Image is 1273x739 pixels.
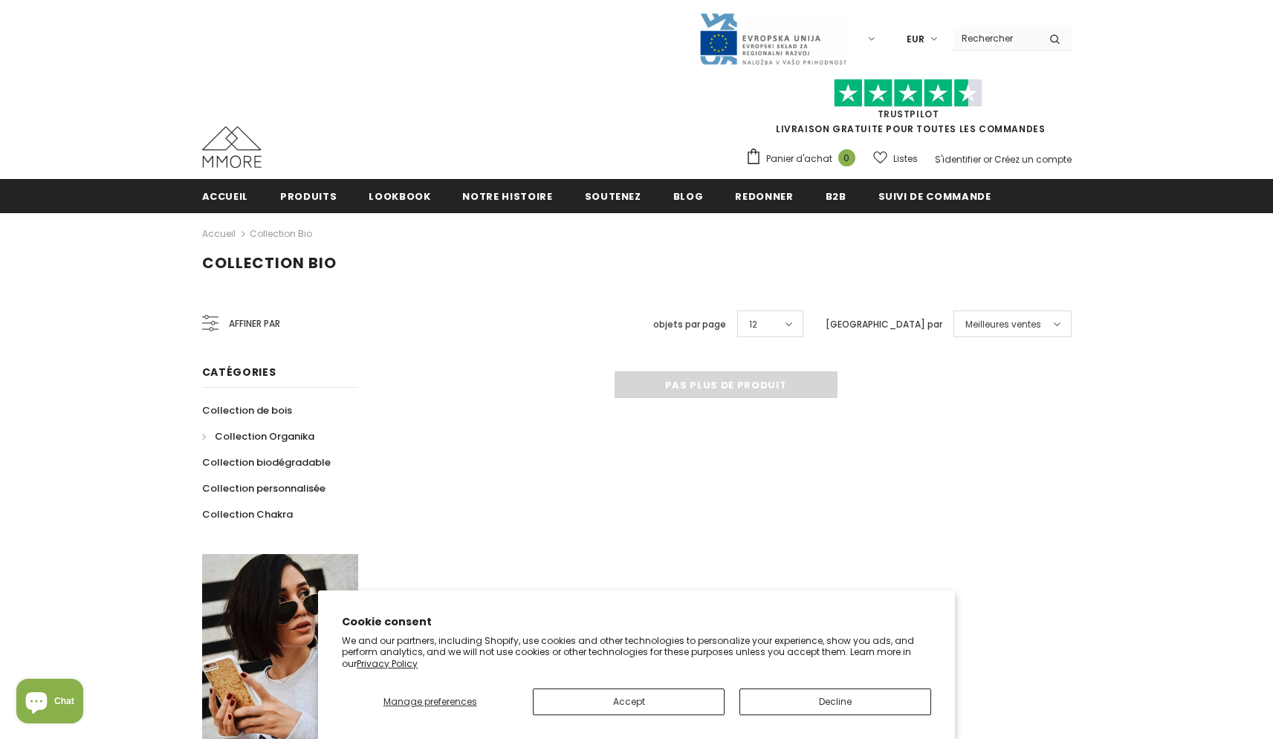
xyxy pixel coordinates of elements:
[766,152,832,166] span: Panier d'achat
[202,455,331,469] span: Collection biodégradable
[280,179,337,212] a: Produits
[369,189,430,204] span: Lookbook
[250,227,312,240] a: Collection Bio
[202,423,314,449] a: Collection Organika
[735,179,793,212] a: Redonner
[383,695,477,708] span: Manage preferences
[699,12,847,66] img: Javni Razpis
[673,179,704,212] a: Blog
[215,429,314,443] span: Collection Organika
[826,179,846,212] a: B2B
[202,449,331,475] a: Collection biodégradable
[585,179,641,212] a: soutenez
[202,397,292,423] a: Collection de bois
[357,657,418,670] a: Privacy Policy
[202,189,249,204] span: Accueil
[673,189,704,204] span: Blog
[202,179,249,212] a: Accueil
[834,79,982,108] img: Faites confiance aux étoiles pilotes
[838,149,855,166] span: 0
[202,365,276,380] span: Catégories
[907,32,924,47] span: EUR
[983,153,992,166] span: or
[953,27,1038,49] input: Search Site
[653,317,726,332] label: objets par page
[342,688,518,715] button: Manage preferences
[202,253,337,273] span: Collection Bio
[878,189,991,204] span: Suivi de commande
[229,316,280,332] span: Affiner par
[935,153,981,166] a: S'identifier
[893,152,918,166] span: Listes
[965,317,1041,332] span: Meilleures ventes
[826,189,846,204] span: B2B
[202,225,236,243] a: Accueil
[749,317,757,332] span: 12
[745,148,863,170] a: Panier d'achat 0
[699,32,847,45] a: Javni Razpis
[462,189,552,204] span: Notre histoire
[994,153,1072,166] a: Créez un compte
[12,679,88,727] inbox-online-store-chat: Shopify online store chat
[739,688,931,715] button: Decline
[745,85,1072,135] span: LIVRAISON GRATUITE POUR TOUTES LES COMMANDES
[280,189,337,204] span: Produits
[202,507,293,521] span: Collection Chakra
[202,481,325,495] span: Collection personnalisée
[585,189,641,204] span: soutenez
[202,126,262,168] img: Cas MMORE
[202,501,293,527] a: Collection Chakra
[342,614,931,630] h2: Cookie consent
[533,688,725,715] button: Accept
[369,179,430,212] a: Lookbook
[878,108,939,120] a: TrustPilot
[878,179,991,212] a: Suivi de commande
[342,635,931,670] p: We and our partners, including Shopify, use cookies and other technologies to personalize your ex...
[873,146,918,172] a: Listes
[462,179,552,212] a: Notre histoire
[202,475,325,501] a: Collection personnalisée
[202,403,292,417] span: Collection de bois
[735,189,793,204] span: Redonner
[826,317,942,332] label: [GEOGRAPHIC_DATA] par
